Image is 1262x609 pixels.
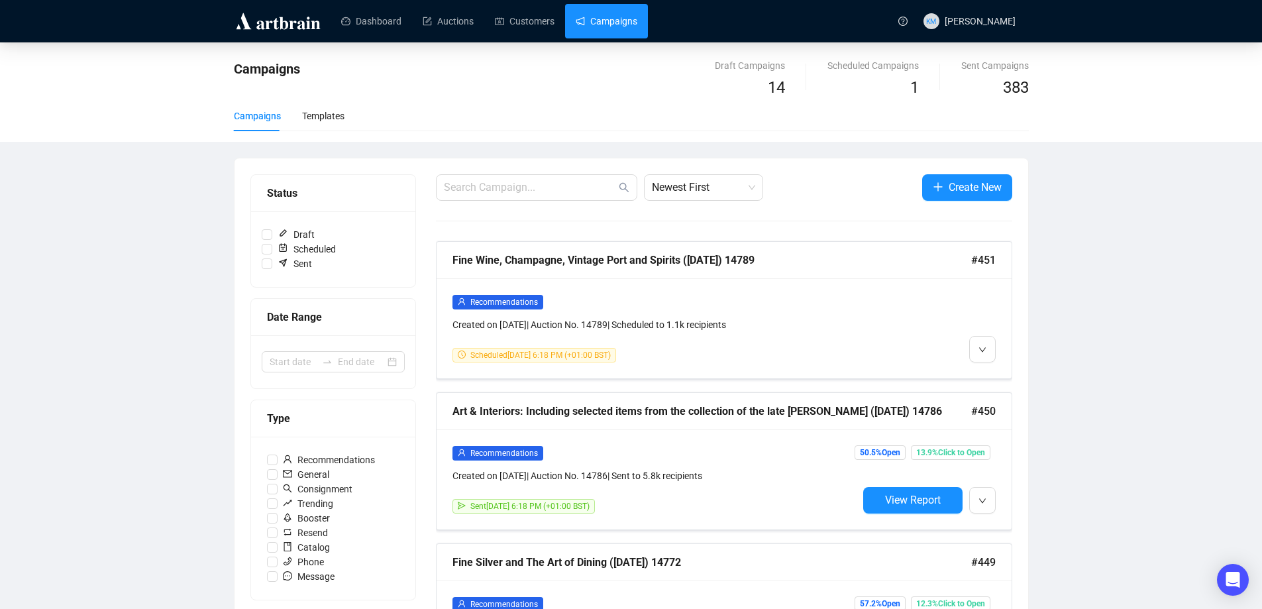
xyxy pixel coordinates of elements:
[436,392,1012,530] a: Art & Interiors: Including selected items from the collection of the late [PERSON_NAME] ([DATE]) ...
[322,357,333,367] span: swap-right
[978,497,986,505] span: down
[910,78,919,97] span: 1
[283,542,292,551] span: book
[855,445,906,460] span: 50.5% Open
[470,351,611,360] span: Scheduled [DATE] 6:18 PM (+01:00 BST)
[827,58,919,73] div: Scheduled Campaigns
[267,410,399,427] div: Type
[234,61,300,77] span: Campaigns
[302,109,344,123] div: Templates
[971,403,996,419] span: #450
[283,469,292,478] span: mail
[278,453,380,467] span: Recommendations
[898,17,908,26] span: question-circle
[458,600,466,608] span: user
[885,494,941,506] span: View Report
[278,467,335,482] span: General
[458,351,466,359] span: clock-circle
[272,256,317,271] span: Sent
[863,487,963,514] button: View Report
[283,498,292,508] span: rise
[470,449,538,458] span: Recommendations
[270,355,317,369] input: Start date
[338,355,385,369] input: End date
[272,227,320,242] span: Draft
[715,58,785,73] div: Draft Campaigns
[452,554,971,571] div: Fine Silver and The Art of Dining ([DATE]) 14772
[978,346,986,354] span: down
[971,554,996,571] span: #449
[278,540,335,555] span: Catalog
[341,4,401,38] a: Dashboard
[933,182,943,192] span: plus
[971,252,996,268] span: #451
[283,557,292,566] span: phone
[945,16,1016,27] span: [PERSON_NAME]
[267,185,399,201] div: Status
[768,78,785,97] span: 14
[278,496,339,511] span: Trending
[278,482,358,496] span: Consignment
[1003,78,1029,97] span: 383
[452,403,971,419] div: Art & Interiors: Including selected items from the collection of the late [PERSON_NAME] ([DATE]) ...
[576,4,637,38] a: Campaigns
[652,175,755,200] span: Newest First
[961,58,1029,73] div: Sent Campaigns
[922,174,1012,201] button: Create New
[234,109,281,123] div: Campaigns
[452,469,858,483] div: Created on [DATE] | Auction No. 14786 | Sent to 5.8k recipients
[278,555,329,569] span: Phone
[452,317,858,332] div: Created on [DATE] | Auction No. 14789 | Scheduled to 1.1k recipients
[1217,564,1249,596] div: Open Intercom Messenger
[278,569,340,584] span: Message
[926,15,937,27] span: KM
[911,445,990,460] span: 13.9% Click to Open
[234,11,323,32] img: logo
[283,571,292,581] span: message
[470,298,538,307] span: Recommendations
[322,357,333,367] span: to
[272,242,341,256] span: Scheduled
[423,4,474,38] a: Auctions
[283,513,292,522] span: rocket
[470,502,590,511] span: Sent [DATE] 6:18 PM (+01:00 BST)
[278,511,335,526] span: Booster
[452,252,971,268] div: Fine Wine, Champagne, Vintage Port and Spirits ([DATE]) 14789
[278,526,333,540] span: Resend
[458,298,466,305] span: user
[458,449,466,457] span: user
[283,484,292,493] span: search
[495,4,554,38] a: Customers
[267,309,399,325] div: Date Range
[283,455,292,464] span: user
[444,180,616,195] input: Search Campaign...
[470,600,538,609] span: Recommendations
[283,527,292,537] span: retweet
[619,182,629,193] span: search
[436,241,1012,379] a: Fine Wine, Champagne, Vintage Port and Spirits ([DATE]) 14789#451userRecommendationsCreated on [D...
[458,502,466,510] span: send
[949,179,1002,195] span: Create New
